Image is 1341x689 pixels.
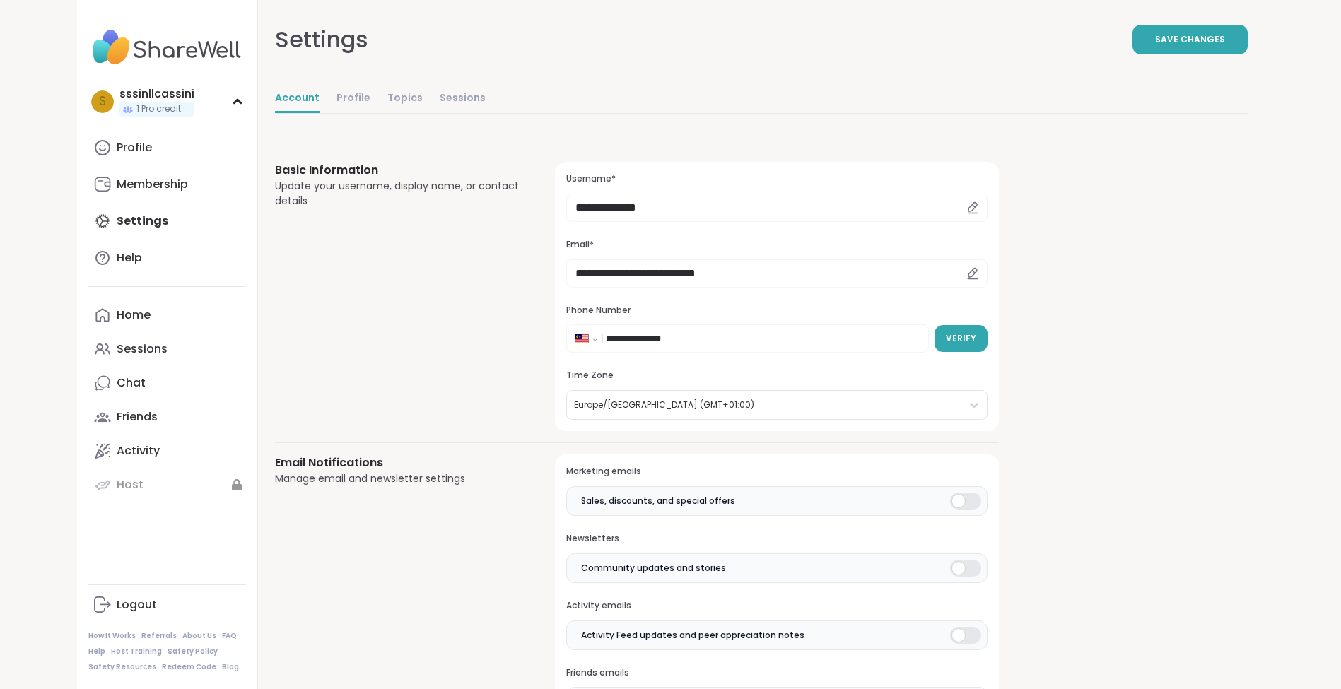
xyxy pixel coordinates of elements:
a: Redeem Code [162,662,216,672]
a: Host Training [111,647,162,656]
span: Verify [946,332,976,345]
img: ShareWell Nav Logo [88,23,246,72]
span: Save Changes [1155,33,1225,46]
a: How It Works [88,631,136,641]
button: Save Changes [1132,25,1248,54]
a: FAQ [222,631,237,641]
div: Chat [117,375,146,391]
a: Help [88,241,246,275]
div: Manage email and newsletter settings [275,471,522,486]
h3: Activity emails [566,600,987,612]
div: sssinllcassini [119,86,194,102]
a: Referrals [141,631,177,641]
div: Update your username, display name, or contact details [275,179,522,208]
h3: Friends emails [566,667,987,679]
div: Sessions [117,341,168,357]
a: Profile [88,131,246,165]
div: Home [117,307,151,323]
h3: Basic Information [275,162,522,179]
a: Home [88,298,246,332]
a: Account [275,85,320,113]
a: Activity [88,434,246,468]
h3: Phone Number [566,305,987,317]
h3: Marketing emails [566,466,987,478]
h3: Time Zone [566,370,987,382]
span: Sales, discounts, and special offers [581,495,735,507]
span: 1 Pro credit [136,103,181,115]
h3: Email* [566,239,987,251]
h3: Username* [566,173,987,185]
a: Membership [88,167,246,201]
a: Profile [336,85,370,113]
div: Help [117,250,142,266]
a: Blog [222,662,239,672]
div: Profile [117,140,152,155]
a: Friends [88,400,246,434]
a: Help [88,647,105,656]
a: Topics [387,85,423,113]
div: Membership [117,177,188,192]
span: s [99,93,106,111]
div: Logout [117,597,157,613]
h3: Newsletters [566,533,987,545]
h3: Email Notifications [275,454,522,471]
span: Community updates and stories [581,562,726,575]
button: Verify [935,325,988,352]
div: Settings [275,23,368,57]
a: Host [88,468,246,502]
a: Safety Policy [168,647,218,656]
a: Logout [88,588,246,622]
a: Sessions [440,85,486,113]
div: Host [117,477,144,493]
a: About Us [182,631,216,641]
span: Activity Feed updates and peer appreciation notes [581,629,804,642]
div: Friends [117,409,158,425]
a: Safety Resources [88,662,156,672]
a: Sessions [88,332,246,366]
a: Chat [88,366,246,400]
div: Activity [117,443,160,459]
